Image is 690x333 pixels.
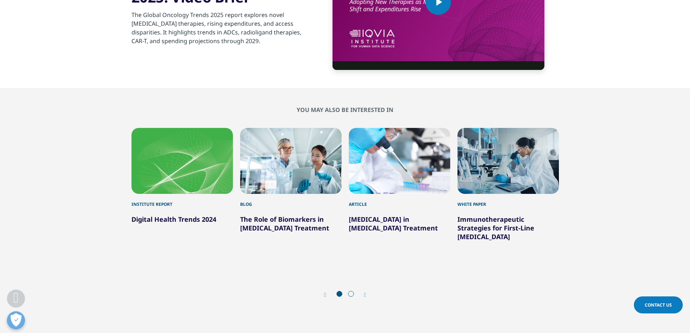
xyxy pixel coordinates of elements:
div: Blog [240,194,342,208]
span: Contact Us [645,302,672,308]
div: 1 / 6 [131,128,233,258]
a: The Role of Biomarkers in [MEDICAL_DATA] Treatment [240,215,329,232]
div: 2 / 6 [240,128,342,258]
div: Previous slide [324,291,334,298]
div: Article [349,194,450,208]
div: Institute Report [131,194,233,208]
a: Digital Health Trends 2024 [131,215,216,224]
h2: You may also be interested in [131,106,559,113]
a: Contact Us [634,296,683,313]
a: Immunotherapeutic Strategies for First-Line [MEDICAL_DATA] [457,215,534,241]
div: White Paper [457,194,559,208]
a: [MEDICAL_DATA] in [MEDICAL_DATA] Treatment [349,215,438,232]
div: The Global Oncology Trends 2025 report explores novel [MEDICAL_DATA] therapies, rising expenditur... [131,6,307,45]
div: 4 / 6 [457,128,559,258]
div: Next slide [357,291,366,298]
button: Open Preferences [7,311,25,329]
div: 3 / 6 [349,128,450,258]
